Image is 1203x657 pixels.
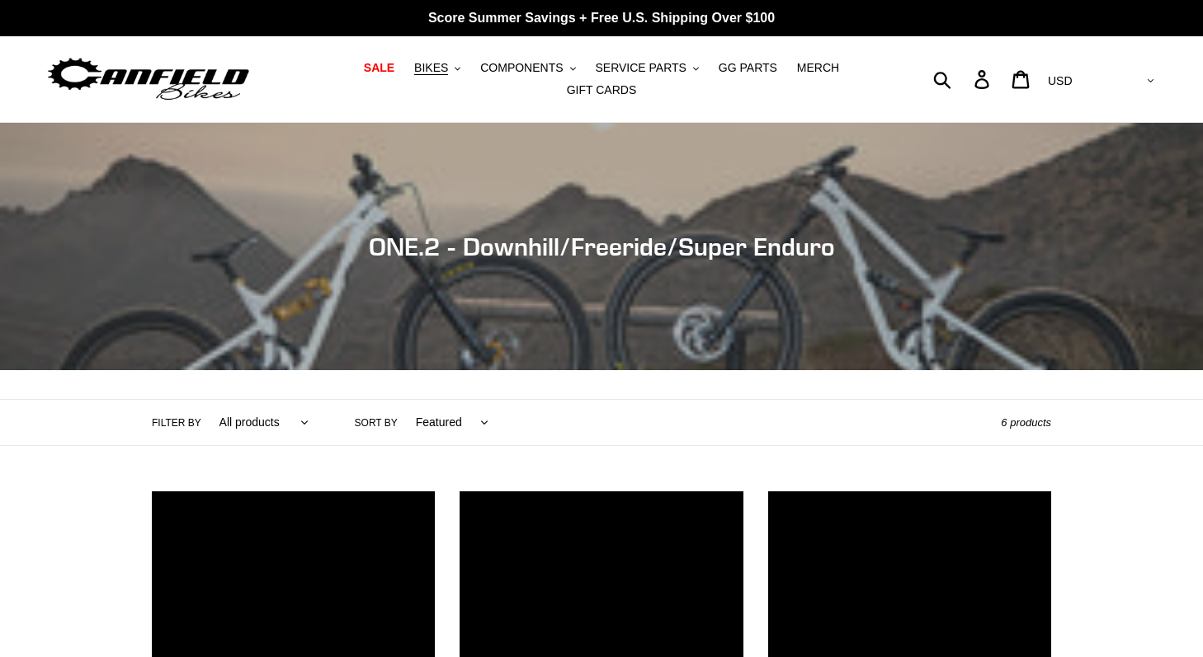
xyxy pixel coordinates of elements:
[355,415,398,430] label: Sort by
[719,61,777,75] span: GG PARTS
[414,61,448,75] span: BIKES
[595,61,686,75] span: SERVICE PARTS
[364,61,394,75] span: SALE
[472,57,583,79] button: COMPONENTS
[480,61,563,75] span: COMPONENTS
[152,415,201,430] label: Filter by
[369,232,835,261] span: ONE.2 - Downhill/Freeride/Super Enduro
[710,57,785,79] a: GG PARTS
[797,61,839,75] span: MERCH
[567,83,637,97] span: GIFT CARDS
[587,57,706,79] button: SERVICE PARTS
[942,61,984,97] input: Search
[789,57,847,79] a: MERCH
[356,57,403,79] a: SALE
[406,57,469,79] button: BIKES
[1001,416,1051,429] span: 6 products
[45,54,252,106] img: Canfield Bikes
[559,79,645,101] a: GIFT CARDS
